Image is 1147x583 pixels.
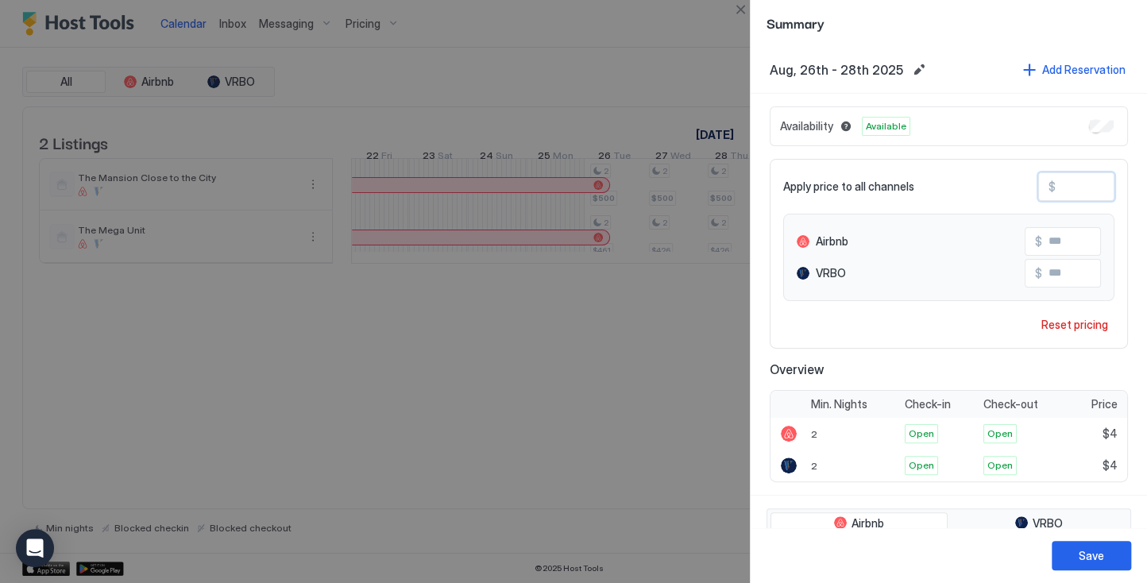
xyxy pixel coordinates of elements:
[770,62,903,78] span: Aug, 26th - 28th 2025
[909,458,934,473] span: Open
[1035,266,1042,280] span: $
[1103,427,1118,441] span: $4
[983,397,1038,411] span: Check-out
[1103,458,1118,473] span: $4
[816,234,848,249] span: Airbnb
[811,397,867,411] span: Min. Nights
[783,180,914,194] span: Apply price to all channels
[767,508,1131,539] div: tab-group
[816,266,846,280] span: VRBO
[811,460,817,472] span: 2
[987,458,1013,473] span: Open
[836,117,855,136] button: Blocked dates override all pricing rules and remain unavailable until manually unblocked
[1033,516,1063,531] span: VRBO
[770,361,1128,377] span: Overview
[909,60,929,79] button: Edit date range
[1042,61,1126,78] div: Add Reservation
[1052,541,1131,570] button: Save
[987,427,1013,441] span: Open
[951,512,1128,535] button: VRBO
[1079,547,1104,564] div: Save
[770,512,948,535] button: Airbnb
[1041,316,1108,333] div: Reset pricing
[1035,234,1042,249] span: $
[1049,180,1056,194] span: $
[852,516,884,531] span: Airbnb
[909,427,934,441] span: Open
[16,529,54,567] div: Open Intercom Messenger
[866,119,906,133] span: Available
[1021,59,1128,80] button: Add Reservation
[1035,314,1114,335] button: Reset pricing
[767,13,1131,33] span: Summary
[780,119,833,133] span: Availability
[811,428,817,440] span: 2
[905,397,951,411] span: Check-in
[1091,397,1118,411] span: Price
